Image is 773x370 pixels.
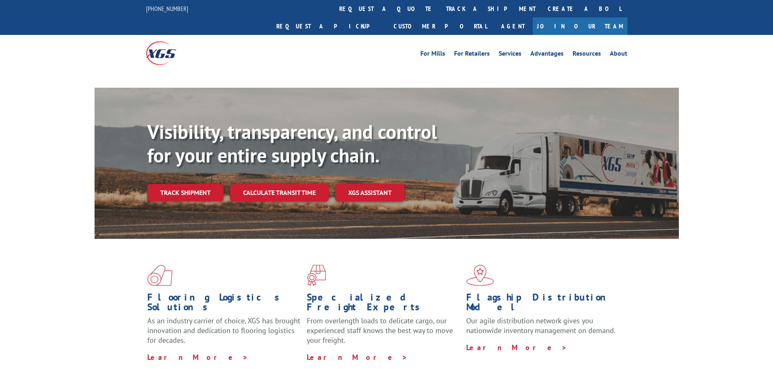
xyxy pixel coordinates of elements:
[466,265,494,286] img: xgs-icon-flagship-distribution-model-red
[147,265,172,286] img: xgs-icon-total-supply-chain-intelligence-red
[530,50,564,59] a: Advantages
[147,119,437,168] b: Visibility, transparency, and control for your entire supply chain.
[147,316,300,345] span: As an industry carrier of choice, XGS has brought innovation and dedication to flooring logistics...
[610,50,627,59] a: About
[493,17,533,35] a: Agent
[307,353,408,362] a: Learn More >
[147,184,224,201] a: Track shipment
[307,316,460,352] p: From overlength loads to delicate cargo, our experienced staff knows the best way to move your fr...
[307,292,460,316] h1: Specialized Freight Experts
[573,50,601,59] a: Resources
[466,292,620,316] h1: Flagship Distribution Model
[146,4,188,13] a: [PHONE_NUMBER]
[307,265,326,286] img: xgs-icon-focused-on-flooring-red
[533,17,627,35] a: Join Our Team
[466,316,616,335] span: Our agile distribution network gives you nationwide inventory management on demand.
[466,343,567,352] a: Learn More >
[335,184,405,201] a: XGS ASSISTANT
[147,353,248,362] a: Learn More >
[454,50,490,59] a: For Retailers
[147,292,301,316] h1: Flooring Logistics Solutions
[230,184,329,201] a: Calculate transit time
[270,17,388,35] a: Request a pickup
[420,50,445,59] a: For Mills
[388,17,493,35] a: Customer Portal
[499,50,521,59] a: Services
